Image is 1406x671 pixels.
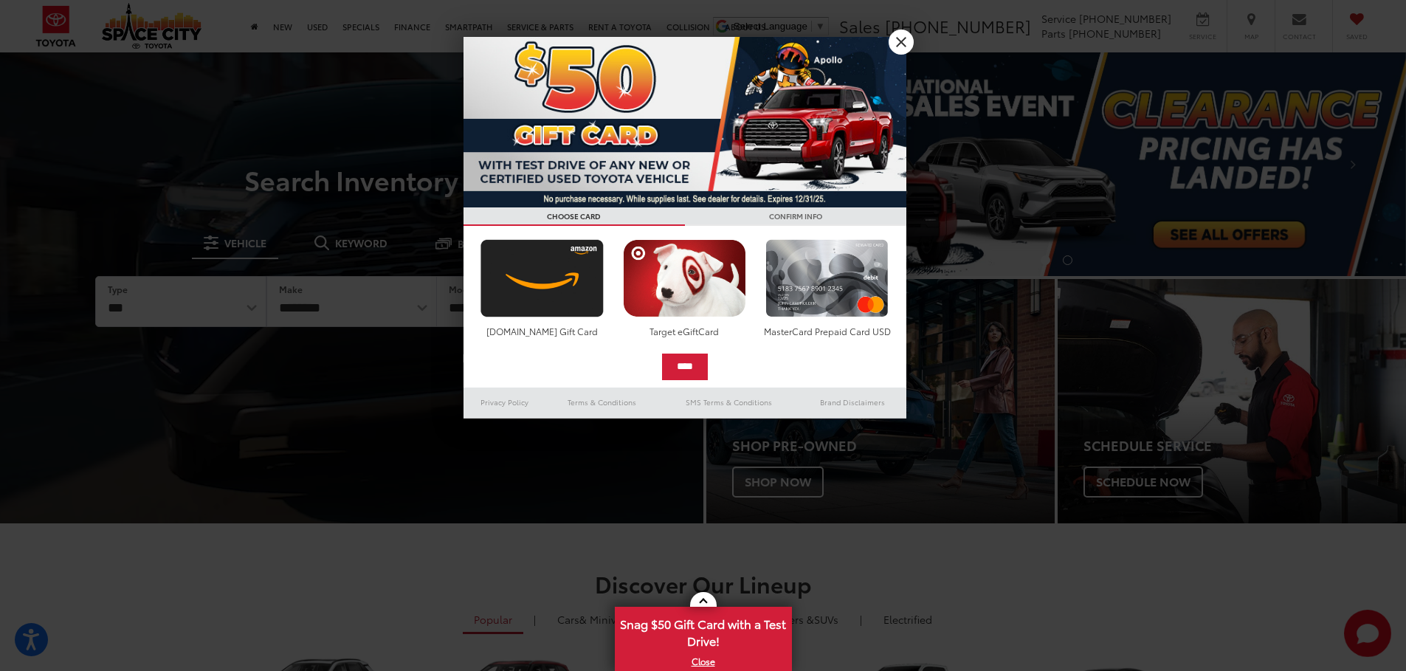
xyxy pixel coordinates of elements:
[762,239,892,317] img: mastercard.png
[464,393,546,411] a: Privacy Policy
[616,608,790,653] span: Snag $50 Gift Card with a Test Drive!
[545,393,658,411] a: Terms & Conditions
[619,325,750,337] div: Target eGiftCard
[477,239,607,317] img: amazoncard.png
[619,239,750,317] img: targetcard.png
[799,393,906,411] a: Brand Disclaimers
[762,325,892,337] div: MasterCard Prepaid Card USD
[464,37,906,207] img: 53411_top_152338.jpg
[477,325,607,337] div: [DOMAIN_NAME] Gift Card
[464,207,685,226] h3: CHOOSE CARD
[685,207,906,226] h3: CONFIRM INFO
[659,393,799,411] a: SMS Terms & Conditions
